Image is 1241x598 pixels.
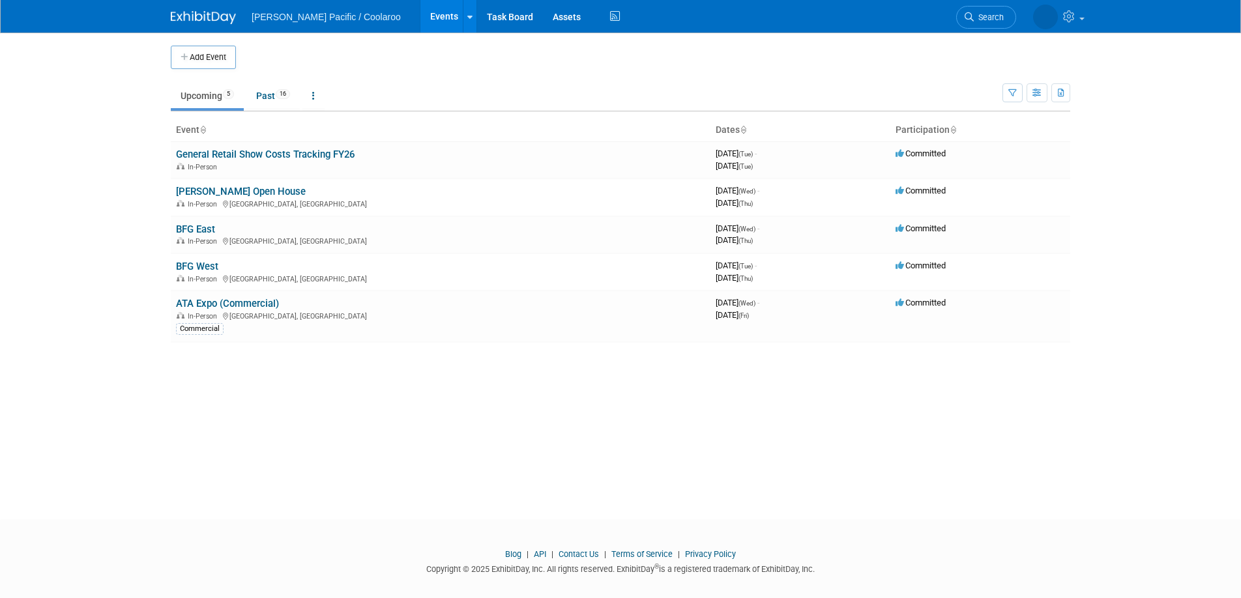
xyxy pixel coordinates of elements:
[177,312,184,319] img: In-Person Event
[176,273,705,283] div: [GEOGRAPHIC_DATA], [GEOGRAPHIC_DATA]
[548,549,557,559] span: |
[188,312,221,320] span: In-Person
[171,11,236,24] img: ExhibitDay
[177,200,184,206] img: In-Person Event
[738,275,753,282] span: (Thu)
[716,310,749,320] span: [DATE]
[716,161,753,171] span: [DATE]
[171,83,244,108] a: Upcoming5
[896,149,946,158] span: Committed
[738,237,753,244] span: (Thu)
[757,223,759,233] span: -
[738,300,755,307] span: (Wed)
[176,223,215,235] a: BFG East
[896,261,946,270] span: Committed
[685,549,736,559] a: Privacy Policy
[896,186,946,195] span: Committed
[177,275,184,281] img: In-Person Event
[523,549,532,559] span: |
[738,263,753,270] span: (Tue)
[950,124,956,135] a: Sort by Participation Type
[1033,5,1058,29] img: Andy Doerr
[176,149,355,160] a: General Retail Show Costs Tracking FY26
[755,149,757,158] span: -
[176,186,306,197] a: [PERSON_NAME] Open House
[601,549,609,559] span: |
[710,119,890,141] th: Dates
[177,163,184,169] img: In-Person Event
[177,237,184,244] img: In-Person Event
[956,6,1016,29] a: Search
[716,273,753,283] span: [DATE]
[534,549,546,559] a: API
[738,150,753,158] span: (Tue)
[176,323,224,335] div: Commercial
[505,549,521,559] a: Blog
[738,188,755,195] span: (Wed)
[188,237,221,246] span: In-Person
[755,261,757,270] span: -
[896,223,946,233] span: Committed
[252,12,401,22] span: [PERSON_NAME] Pacific / Coolaroo
[716,223,759,233] span: [DATE]
[716,298,759,307] span: [DATE]
[675,549,683,559] span: |
[740,124,746,135] a: Sort by Start Date
[738,225,755,233] span: (Wed)
[716,261,757,270] span: [DATE]
[757,186,759,195] span: -
[738,163,753,170] span: (Tue)
[171,46,236,69] button: Add Event
[611,549,673,559] a: Terms of Service
[559,549,599,559] a: Contact Us
[188,163,221,171] span: In-Person
[188,200,221,208] span: In-Person
[890,119,1070,141] th: Participation
[896,298,946,307] span: Committed
[757,298,759,307] span: -
[188,275,221,283] span: In-Person
[654,563,659,570] sup: ®
[246,83,300,108] a: Past16
[171,119,710,141] th: Event
[738,312,749,319] span: (Fri)
[716,198,753,208] span: [DATE]
[738,200,753,207] span: (Thu)
[176,235,705,246] div: [GEOGRAPHIC_DATA], [GEOGRAPHIC_DATA]
[223,89,234,99] span: 5
[176,298,279,309] a: ATA Expo (Commercial)
[199,124,206,135] a: Sort by Event Name
[974,12,1004,22] span: Search
[176,310,705,320] div: [GEOGRAPHIC_DATA], [GEOGRAPHIC_DATA]
[176,198,705,208] div: [GEOGRAPHIC_DATA], [GEOGRAPHIC_DATA]
[276,89,290,99] span: 16
[716,235,753,245] span: [DATE]
[176,261,218,272] a: BFG West
[716,186,759,195] span: [DATE]
[716,149,757,158] span: [DATE]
